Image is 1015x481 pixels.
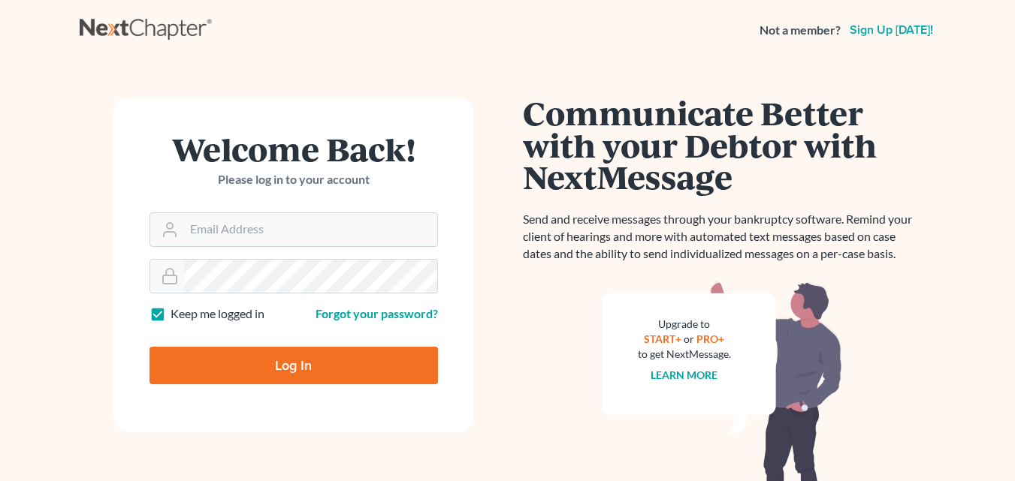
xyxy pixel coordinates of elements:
[523,97,921,193] h1: Communicate Better with your Debtor with NextMessage
[316,306,438,320] a: Forgot your password?
[638,347,731,362] div: to get NextMessage.
[684,332,694,345] span: or
[696,332,724,345] a: PRO+
[847,24,936,36] a: Sign up [DATE]!
[651,368,717,381] a: Learn more
[184,213,437,246] input: Email Address
[644,332,681,345] a: START+
[638,317,731,332] div: Upgrade to
[150,133,438,165] h1: Welcome Back!
[150,171,438,188] p: Please log in to your account
[150,347,438,384] input: Log In
[171,305,264,323] label: Keep me logged in
[523,211,921,263] p: Send and receive messages through your bankruptcy software. Remind your client of hearings and mo...
[760,22,841,39] strong: Not a member?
